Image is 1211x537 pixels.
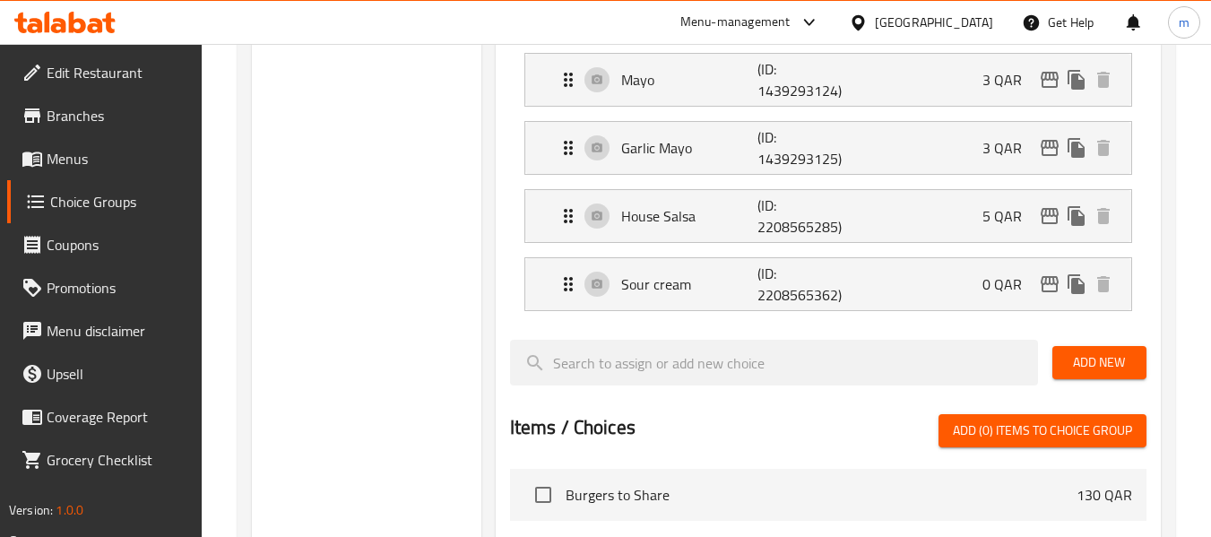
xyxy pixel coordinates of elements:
p: House Salsa [621,205,758,227]
a: Coverage Report [7,395,203,438]
a: Grocery Checklist [7,438,203,481]
div: Expand [525,258,1131,310]
li: Expand [510,46,1146,114]
a: Upsell [7,352,203,395]
span: Coupons [47,234,188,256]
span: Version: [9,498,53,522]
p: 3 QAR [982,69,1036,91]
a: Edit Restaurant [7,51,203,94]
button: duplicate [1063,271,1090,298]
button: edit [1036,203,1063,230]
p: 0 QAR [982,273,1036,295]
button: Add New [1052,346,1146,379]
span: Select choice [524,476,562,514]
li: Expand [510,182,1146,250]
div: [GEOGRAPHIC_DATA] [875,13,993,32]
p: Sour cream [621,273,758,295]
a: Choice Groups [7,180,203,223]
input: search [510,340,1038,385]
span: Grocery Checklist [47,449,188,471]
a: Branches [7,94,203,137]
a: Coupons [7,223,203,266]
li: Expand [510,250,1146,318]
span: m [1179,13,1189,32]
a: Promotions [7,266,203,309]
span: Coverage Report [47,406,188,428]
span: Choice Groups [50,191,188,212]
span: Menus [47,148,188,169]
button: edit [1036,66,1063,93]
button: delete [1090,134,1117,161]
span: Upsell [47,363,188,385]
p: Mayo [621,69,758,91]
p: (ID: 2208565362) [757,263,849,306]
button: delete [1090,271,1117,298]
span: Edit Restaurant [47,62,188,83]
p: 130 QAR [1077,484,1132,506]
span: Add New [1067,351,1132,374]
a: Menu disclaimer [7,309,203,352]
p: (ID: 1439293124) [757,58,849,101]
button: duplicate [1063,203,1090,230]
p: (ID: 1439293125) [757,126,849,169]
span: Promotions [47,277,188,299]
p: 5 QAR [982,205,1036,227]
button: delete [1090,66,1117,93]
li: Expand [510,114,1146,182]
button: duplicate [1063,134,1090,161]
span: Burgers to Share [566,484,1077,506]
div: Expand [525,122,1131,174]
a: Menus [7,137,203,180]
p: Garlic Mayo [621,137,758,159]
div: Menu-management [680,12,791,33]
div: Expand [525,190,1131,242]
span: Add (0) items to choice group [953,420,1132,442]
button: duplicate [1063,66,1090,93]
span: 1.0.0 [56,498,83,522]
p: (ID: 2208565285) [757,195,849,238]
h2: Items / Choices [510,414,636,441]
button: delete [1090,203,1117,230]
button: edit [1036,134,1063,161]
p: 3 QAR [982,137,1036,159]
span: Menu disclaimer [47,320,188,342]
div: Expand [525,54,1131,106]
button: edit [1036,271,1063,298]
span: Branches [47,105,188,126]
button: Add (0) items to choice group [939,414,1146,447]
